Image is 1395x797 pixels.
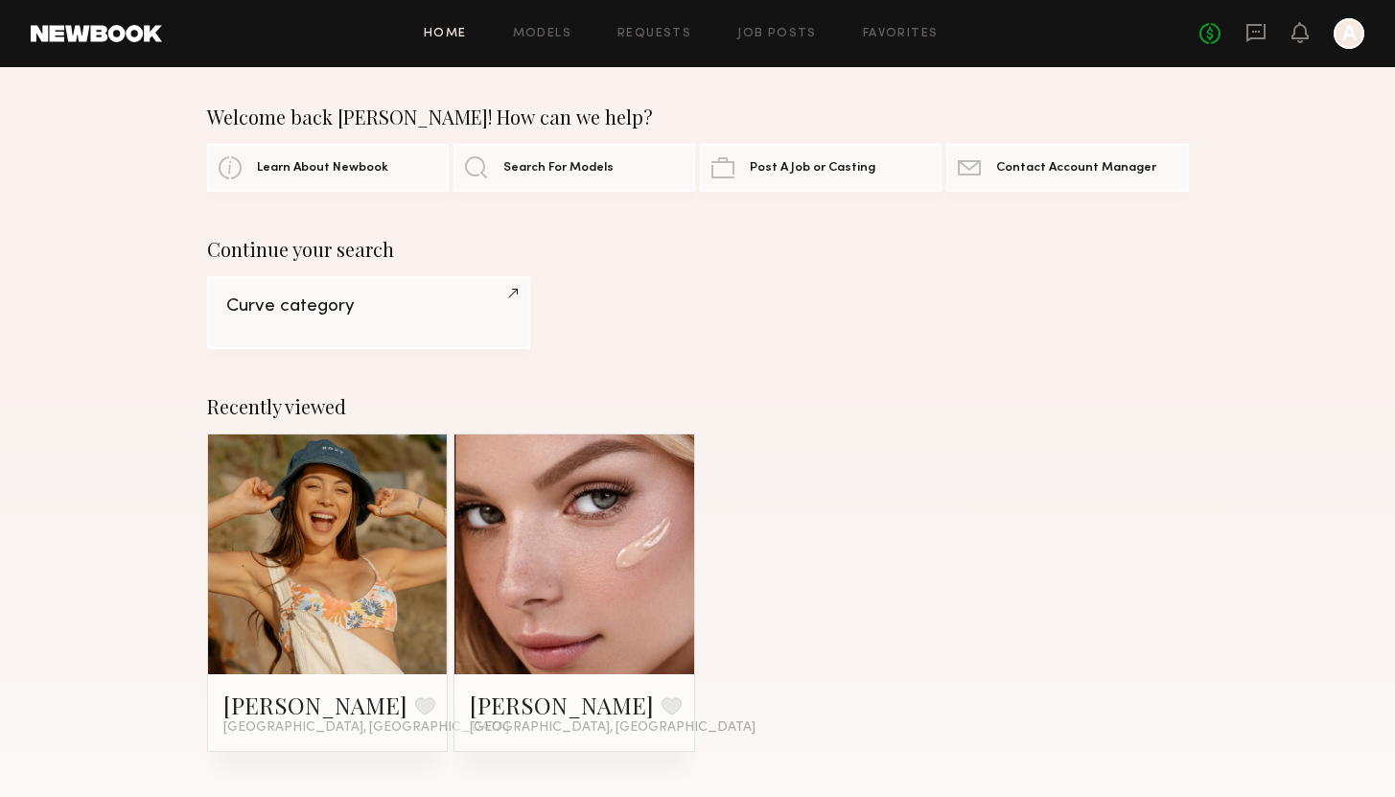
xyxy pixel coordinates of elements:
a: Post A Job or Casting [700,144,942,192]
div: Recently viewed [207,395,1189,418]
a: Contact Account Manager [946,144,1188,192]
div: Welcome back [PERSON_NAME]! How can we help? [207,105,1189,129]
a: Curve category [207,276,530,349]
a: Home [424,28,467,40]
div: Curve category [226,297,511,316]
a: Search For Models [453,144,695,192]
a: Favorites [863,28,939,40]
a: Job Posts [737,28,817,40]
a: [PERSON_NAME] [223,690,407,720]
a: Learn About Newbook [207,144,449,192]
div: Continue your search [207,238,1189,261]
a: A [1334,18,1364,49]
span: Post A Job or Casting [750,162,875,175]
span: Search For Models [503,162,614,175]
span: Learn About Newbook [257,162,388,175]
span: [GEOGRAPHIC_DATA], [GEOGRAPHIC_DATA] [470,720,756,736]
a: Requests [617,28,691,40]
span: Contact Account Manager [996,162,1156,175]
span: [GEOGRAPHIC_DATA], [GEOGRAPHIC_DATA] [223,720,509,736]
a: Models [513,28,571,40]
a: [PERSON_NAME] [470,690,654,720]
